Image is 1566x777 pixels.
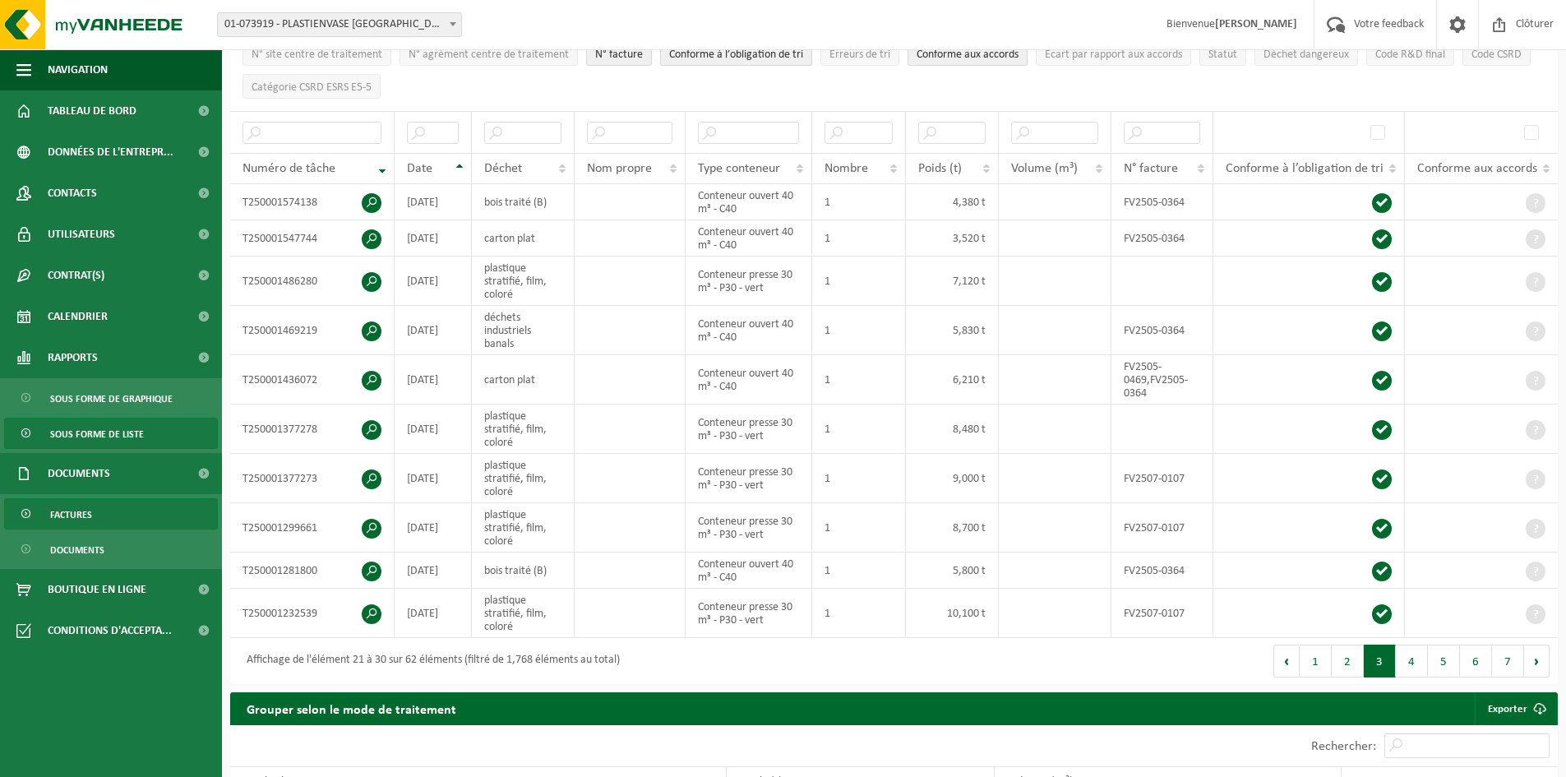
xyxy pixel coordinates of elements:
td: Conteneur ouvert 40 m³ - C40 [686,306,812,355]
span: Sous forme de graphique [50,383,173,414]
td: plastique stratifié, film, coloré [472,503,575,553]
td: Conteneur presse 30 m³ - P30 - vert [686,589,812,638]
a: Sous forme de graphique [4,382,218,414]
td: Conteneur ouvert 40 m³ - C40 [686,184,812,220]
span: N° site centre de traitement [252,49,382,61]
span: Date [407,162,432,175]
td: FV2507-0107 [1111,589,1213,638]
td: T250001299661 [230,503,395,553]
td: 1 [812,589,905,638]
td: déchets industriels banals [472,306,575,355]
span: Navigation [48,49,108,90]
span: Conforme à l’obligation de tri [1226,162,1384,175]
span: Volume (m³) [1011,162,1078,175]
td: 8,700 t [906,503,999,553]
td: Conteneur presse 30 m³ - P30 - vert [686,405,812,454]
span: Nombre [825,162,868,175]
td: Conteneur ouvert 40 m³ - C40 [686,355,812,405]
span: Déchet dangereux [1263,49,1349,61]
td: [DATE] [395,355,472,405]
td: [DATE] [395,257,472,306]
td: Conteneur presse 30 m³ - P30 - vert [686,454,812,503]
td: FV2505-0469,FV2505-0364 [1111,355,1213,405]
span: Documents [48,453,110,494]
span: Boutique en ligne [48,569,146,610]
td: T250001574138 [230,184,395,220]
span: Conforme aux accords [1417,162,1537,175]
button: 3 [1364,645,1396,678]
td: 9,000 t [906,454,999,503]
td: 5,800 t [906,553,999,589]
button: 5 [1428,645,1460,678]
td: carton plat [472,355,575,405]
td: Conteneur ouvert 40 m³ - C40 [686,220,812,257]
span: Calendrier [48,296,108,337]
span: Numéro de tâche [243,162,335,175]
td: FV2505-0364 [1111,306,1213,355]
span: 01-073919 - PLASTIENVASE FRANCIA - ARRAS [217,12,462,37]
td: Conteneur presse 30 m³ - P30 - vert [686,257,812,306]
td: [DATE] [395,220,472,257]
td: plastique stratifié, film, coloré [472,454,575,503]
td: 1 [812,306,905,355]
span: Type conteneur [698,162,780,175]
td: [DATE] [395,503,472,553]
span: Catégorie CSRD ESRS E5-5 [252,81,372,94]
td: T250001377278 [230,405,395,454]
td: bois traité (B) [472,553,575,589]
span: Contrat(s) [48,255,104,296]
a: Exporter [1475,692,1556,725]
button: N° agrément centre de traitementN° agrément centre de traitement: Activate to sort [400,41,578,66]
td: Conteneur presse 30 m³ - P30 - vert [686,503,812,553]
td: 1 [812,503,905,553]
span: Rapports [48,337,98,378]
button: Conforme à l’obligation de tri : Activate to sort [660,41,812,66]
button: Écart par rapport aux accordsÉcart par rapport aux accords: Activate to sort [1036,41,1191,66]
td: FV2507-0107 [1111,454,1213,503]
td: 10,100 t [906,589,999,638]
td: 1 [812,405,905,454]
button: StatutStatut: Activate to sort [1199,41,1246,66]
a: Documents [4,534,218,565]
button: 4 [1396,645,1428,678]
td: 8,480 t [906,405,999,454]
span: N° agrément centre de traitement [409,49,569,61]
span: Factures [50,499,92,530]
td: Conteneur ouvert 40 m³ - C40 [686,553,812,589]
td: 5,830 t [906,306,999,355]
span: Code CSRD [1471,49,1522,61]
td: carton plat [472,220,575,257]
td: plastique stratifié, film, coloré [472,589,575,638]
h2: Grouper selon le mode de traitement [230,692,473,724]
td: T250001547744 [230,220,395,257]
span: N° facture [1124,162,1178,175]
a: Factures [4,498,218,530]
button: 1 [1300,645,1332,678]
button: Conforme aux accords : Activate to sort [908,41,1028,66]
span: Déchet [484,162,522,175]
span: Poids (t) [918,162,962,175]
td: bois traité (B) [472,184,575,220]
span: Conforme aux accords [917,49,1019,61]
td: 1 [812,184,905,220]
td: [DATE] [395,405,472,454]
td: [DATE] [395,306,472,355]
button: Previous [1273,645,1300,678]
button: N° factureN° facture: Activate to sort [586,41,652,66]
span: Conditions d'accepta... [48,610,172,651]
button: 2 [1332,645,1364,678]
button: 7 [1492,645,1524,678]
td: T250001486280 [230,257,395,306]
button: Erreurs de triErreurs de tri: Activate to sort [820,41,899,66]
td: 3,520 t [906,220,999,257]
button: Code R&D finalCode R&amp;D final: Activate to sort [1366,41,1454,66]
td: 7,120 t [906,257,999,306]
span: Sous forme de liste [50,419,144,450]
button: 6 [1460,645,1492,678]
td: T250001469219 [230,306,395,355]
span: 01-073919 - PLASTIENVASE FRANCIA - ARRAS [218,13,461,36]
span: Données de l'entrepr... [48,132,173,173]
span: Utilisateurs [48,214,115,255]
a: Sous forme de liste [4,418,218,449]
td: [DATE] [395,553,472,589]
